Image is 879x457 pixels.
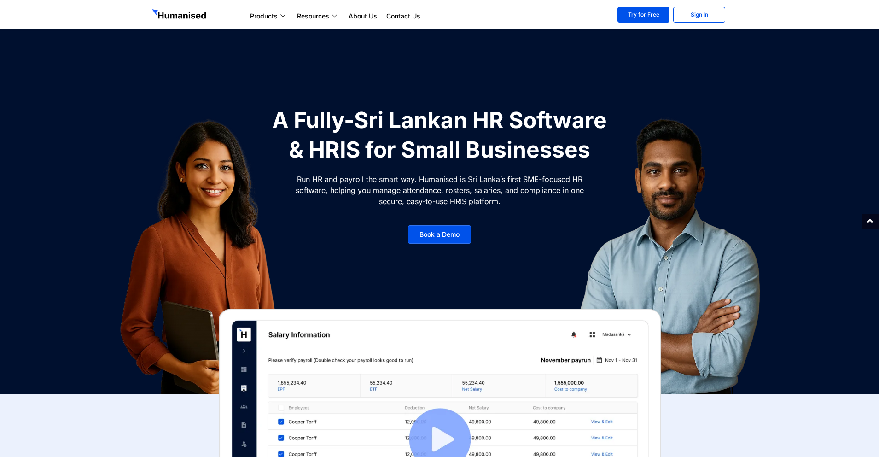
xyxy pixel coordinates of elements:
[292,11,344,22] a: Resources
[267,105,612,164] h1: A Fully-Sri Lankan HR Software & HRIS for Small Businesses
[295,174,585,207] p: Run HR and payroll the smart way. Humanised is Sri Lanka’s first SME-focused HR software, helping...
[419,231,460,238] span: Book a Demo
[617,7,669,23] a: Try for Free
[382,11,425,22] a: Contact Us
[152,9,208,21] img: GetHumanised Logo
[245,11,292,22] a: Products
[408,225,471,244] a: Book a Demo
[673,7,725,23] a: Sign In
[344,11,382,22] a: About Us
